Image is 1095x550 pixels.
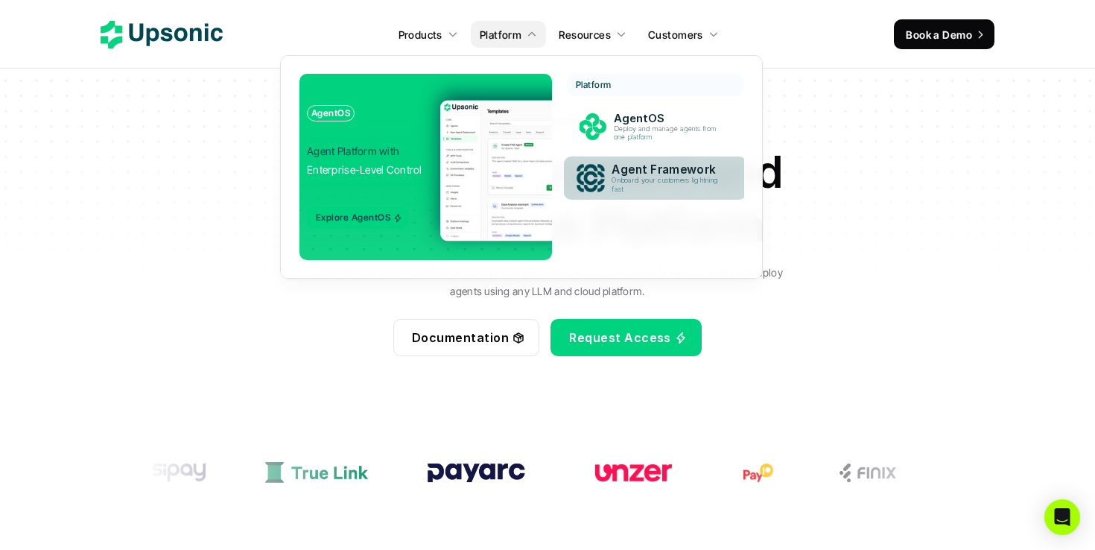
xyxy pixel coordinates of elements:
a: Agent FrameworkOnboard your customers lightning fast [564,157,747,200]
p: AgentOS [311,108,350,118]
p: Platform [480,27,521,42]
p: Documentation [412,327,509,349]
span: Enterprise-Level Control [307,163,422,176]
p: Platform [576,80,612,90]
p: Customers [648,27,703,42]
a: Request Access [550,319,702,356]
a: Documentation [393,319,539,356]
p: Request Access [569,327,671,349]
p: AgentOS [614,112,724,125]
p: Deploy and manage agents from one platform [614,125,723,142]
a: AgentOSDeploy and manage agents from one platform [567,106,743,148]
a: AgentOSAgent Platform withEnterprise-Level ControlExplore AgentOS [299,74,552,260]
p: Book a Demo [906,27,972,42]
a: Products [390,21,467,48]
span: Explore AgentOS [307,206,408,229]
p: Agent Framework [612,163,726,177]
p: Explore AgentOS [316,212,390,223]
span: Agent Platform with [307,145,399,157]
p: Resources [559,27,611,42]
div: Open Intercom Messenger [1044,499,1080,535]
p: Onboard your customers lightning fast [612,177,725,193]
p: Products [399,27,442,42]
p: Automate complex workflows across your organization with autonomous AI agents. Build and deploy a... [305,263,790,300]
